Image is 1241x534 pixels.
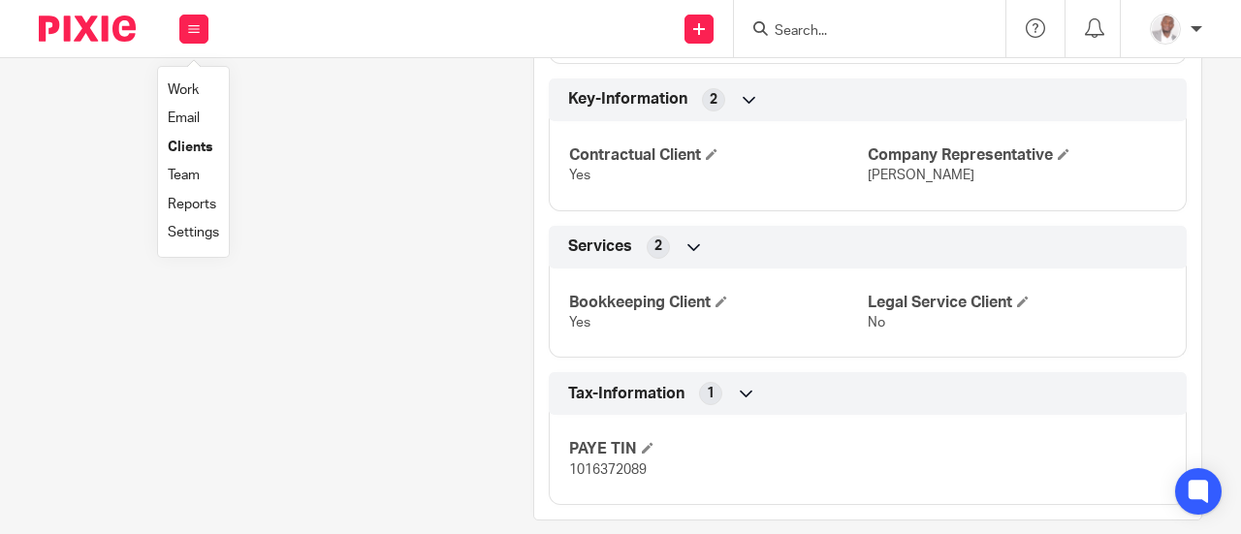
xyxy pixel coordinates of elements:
img: Paul%20S%20-%20Picture.png [1150,14,1181,45]
span: 1016372089 [569,463,647,477]
img: Pixie [39,16,136,42]
a: Team [168,169,200,182]
h4: Bookkeeping Client [569,293,868,313]
span: Key-Information [568,89,687,110]
span: [PERSON_NAME] [868,169,974,182]
span: Services [568,236,632,257]
span: No [868,316,885,330]
a: Work [168,83,199,97]
a: Settings [168,226,219,239]
span: 1 [707,384,715,403]
span: Yes [569,316,590,330]
span: Tax-Information [568,384,684,404]
span: Yes [569,169,590,182]
h4: Contractual Client [569,145,868,166]
h4: Legal Service Client [868,293,1166,313]
a: Reports [168,198,216,211]
a: Clients [168,141,212,154]
span: 2 [654,236,662,256]
a: Email [168,111,200,125]
input: Search [773,23,947,41]
h4: Company Representative [868,145,1166,166]
h4: PAYE TIN [569,439,868,459]
span: 2 [710,90,717,110]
